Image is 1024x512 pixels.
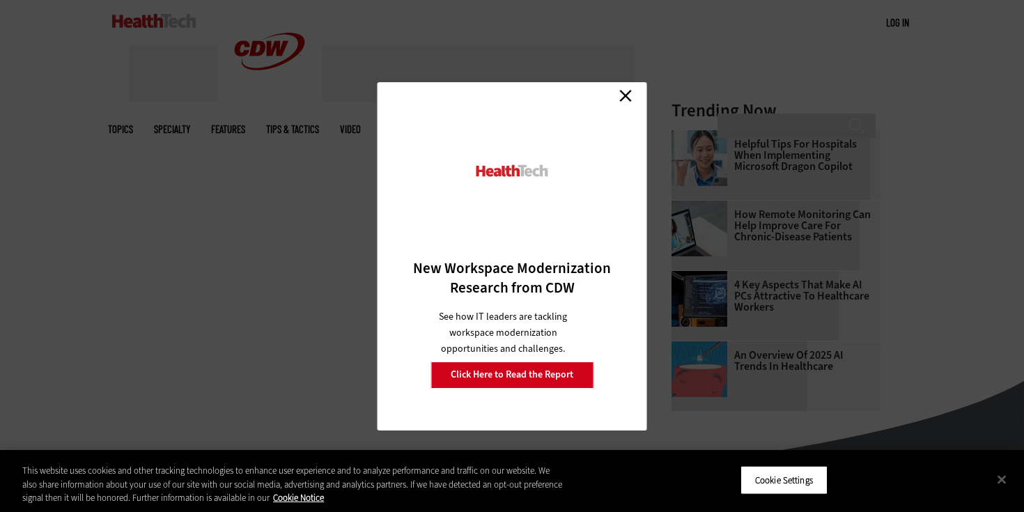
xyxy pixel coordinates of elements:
a: Click Here to Read the Report [430,362,594,388]
a: Close [615,86,636,107]
h3: New Workspace Modernization Research from CDW [402,258,623,297]
button: Close [986,464,1017,495]
div: This website uses cookies and other tracking technologies to enhance user experience and to analy... [22,464,564,505]
a: More information about your privacy [273,492,324,504]
button: Cookie Settings [740,465,828,495]
p: See how IT leaders are tackling workspace modernization opportunities and challenges. [426,309,581,357]
img: HealthTech_0.png [474,164,550,178]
